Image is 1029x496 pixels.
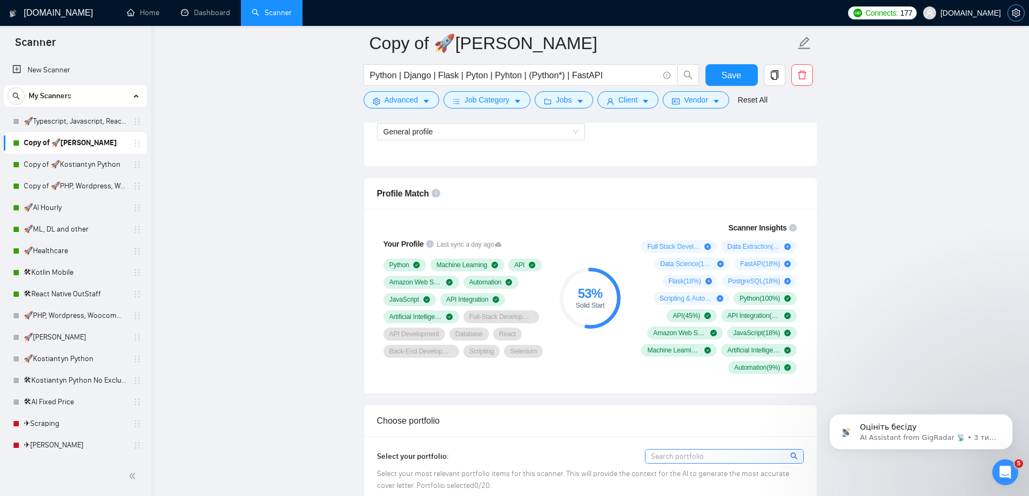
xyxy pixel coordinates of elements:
[734,363,780,372] span: Automation ( 9 %)
[469,312,533,321] span: Full-Stack Development
[669,277,701,286] span: Flask ( 18 %)
[24,413,126,434] a: ✈Scraping
[677,64,699,86] button: search
[133,268,142,277] span: holder
[465,94,509,106] span: Job Category
[607,97,614,105] span: user
[727,346,780,355] span: Artificial Intelligence ( 9 %)
[506,279,512,286] span: check-circle
[678,70,698,80] span: search
[1007,4,1025,22] button: setting
[24,456,126,478] a: 🛸GPT, RAG, NLP
[373,97,380,105] span: setting
[784,278,791,284] span: plus-circle
[704,347,711,354] span: check-circle
[7,4,28,25] button: go back
[9,17,207,208] div: Iryna каже…
[853,9,862,17] img: upwork-logo.png
[784,347,791,354] span: check-circle
[446,295,488,304] span: API Integration
[29,85,71,107] span: My Scanners
[52,5,123,13] h1: [PERSON_NAME]
[784,312,791,319] span: check-circle
[436,240,501,250] span: Last sync a day ago
[560,302,621,309] div: Solid Start
[24,262,126,283] a: 🛠Kotlin Mobile
[865,7,898,19] span: Connects:
[900,7,912,19] span: 177
[52,13,85,24] p: У мережі
[446,314,453,320] span: check-circle
[784,330,791,336] span: check-circle
[710,330,717,336] span: check-circle
[514,261,524,269] span: API
[31,6,48,23] img: Profile image for Iryna
[17,191,123,197] div: [PERSON_NAME] • 21 год. тому
[717,261,724,267] span: plus-circle
[51,354,60,362] button: вибір GIF-файлів
[784,295,791,302] span: check-circle
[133,398,142,406] span: holder
[704,312,711,319] span: check-circle
[992,459,1018,485] iframe: To enrich screen reader interactions, please activate Accessibility in Grammarly extension settings
[492,262,498,268] span: check-circle
[813,391,1029,467] iframe: Intercom notifications повідомлення
[12,59,138,81] a: New Scanner
[133,290,142,298] span: holder
[24,175,126,197] a: Copy of 🚀PHP, Wordpress, Woocommerce
[133,203,142,212] span: holder
[618,94,638,106] span: Client
[728,224,786,232] span: Scanner Insights
[576,97,584,105] span: caret-down
[469,278,502,287] span: Automation
[727,242,780,251] span: Data Extraction ( 18 %)
[24,370,126,391] a: 🛠Kostiantyn Python No Excludes
[24,240,126,262] a: 🚀Healthcare
[1014,459,1023,468] span: 5
[48,214,199,394] div: Так ми плануємо ще якись час спробувати ручну генерацію, але в дуже обмеженому форматі. Щось накш...
[544,97,552,105] span: folder
[17,354,25,362] button: Завантажити вкладений файл
[389,278,442,287] span: Amazon Web Services
[455,330,483,338] span: Database
[647,346,700,355] span: Machine Learning ( 18 %)
[69,354,77,362] button: Start recording
[384,240,424,248] span: Your Profile
[432,189,440,198] span: info-circle
[389,312,442,321] span: Artificial Intelligence
[133,355,142,363] span: holder
[790,450,799,462] span: search
[369,30,795,57] input: Scanner name...
[39,208,207,457] div: Так ми плануємо ще якись час спробувати ручну генерацію, але в дуже обмеженому форматі. Щось накш...
[48,257,142,276] a: [URL][DOMAIN_NAME]
[510,347,536,356] span: Selenium
[764,70,785,80] span: copy
[784,364,791,371] span: check-circle
[797,36,811,50] span: edit
[377,469,789,490] span: Select your most relevant portfolio items for this scanner. This will provide the context for the...
[556,94,572,106] span: Jobs
[529,262,535,268] span: check-circle
[377,189,429,198] span: Profile Match
[493,296,499,303] span: check-circle
[653,329,706,337] span: Amazon Web Services ( 18 %)
[389,261,409,269] span: Python
[133,247,142,255] span: holder
[252,8,292,17] a: searchScanner
[712,97,720,105] span: caret-down
[926,9,933,17] span: user
[705,278,712,284] span: plus-circle
[423,296,430,303] span: check-circle
[663,72,670,79] span: info-circle
[739,294,780,303] span: Python ( 100 %)
[133,160,142,169] span: holder
[422,97,430,105] span: caret-down
[704,243,711,250] span: plus-circle
[133,376,142,385] span: holder
[24,305,126,327] a: 🚀PHP, Wordpress, Woocommerce
[784,261,791,267] span: plus-circle
[791,64,813,86] button: delete
[389,295,419,304] span: JavaScript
